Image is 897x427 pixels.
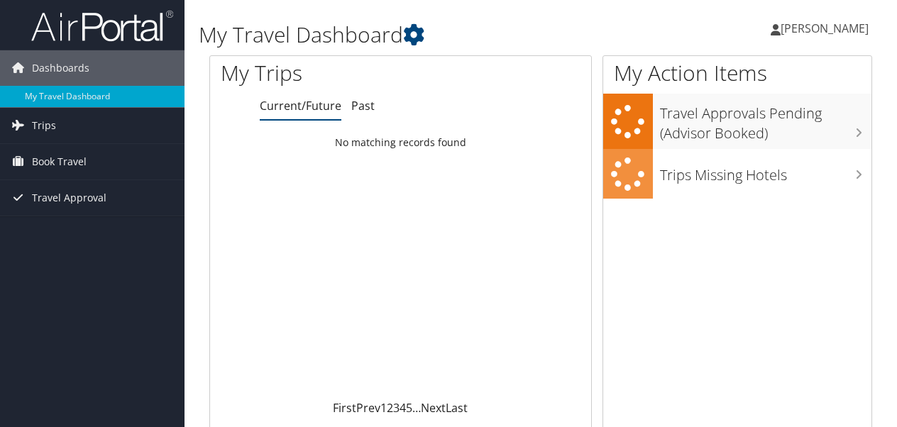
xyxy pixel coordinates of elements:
[400,400,406,416] a: 4
[603,149,871,199] a: Trips Missing Hotels
[351,98,375,113] a: Past
[412,400,421,416] span: …
[32,180,106,216] span: Travel Approval
[221,58,422,88] h1: My Trips
[32,144,87,179] span: Book Travel
[603,58,871,88] h1: My Action Items
[421,400,446,416] a: Next
[771,7,883,50] a: [PERSON_NAME]
[380,400,387,416] a: 1
[393,400,400,416] a: 3
[660,96,871,143] h3: Travel Approvals Pending (Advisor Booked)
[333,400,356,416] a: First
[603,94,871,148] a: Travel Approvals Pending (Advisor Booked)
[660,158,871,185] h3: Trips Missing Hotels
[210,130,591,155] td: No matching records found
[446,400,468,416] a: Last
[199,20,655,50] h1: My Travel Dashboard
[356,400,380,416] a: Prev
[781,21,869,36] span: [PERSON_NAME]
[32,108,56,143] span: Trips
[32,50,89,86] span: Dashboards
[406,400,412,416] a: 5
[260,98,341,113] a: Current/Future
[31,9,173,43] img: airportal-logo.png
[387,400,393,416] a: 2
